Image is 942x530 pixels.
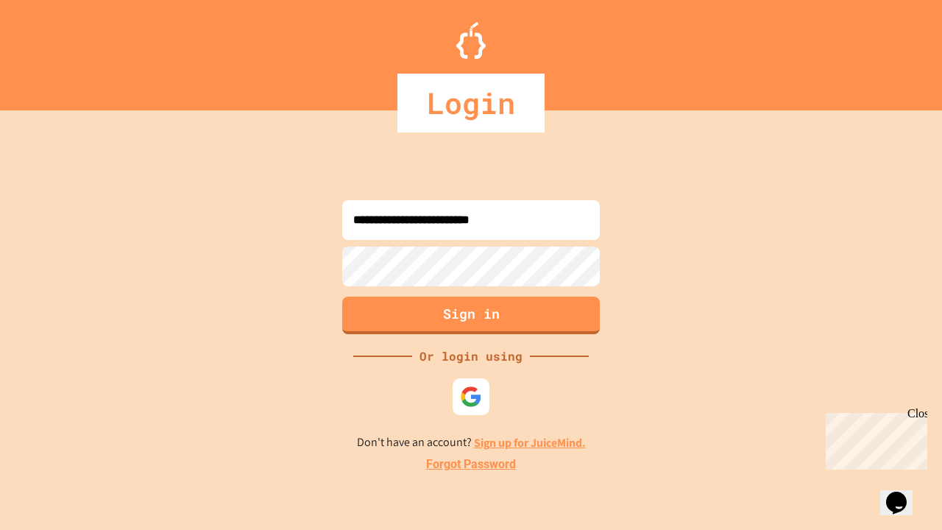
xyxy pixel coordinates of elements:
img: Logo.svg [456,22,486,59]
p: Don't have an account? [357,434,586,452]
div: Chat with us now!Close [6,6,102,93]
a: Forgot Password [426,456,516,473]
iframe: chat widget [820,407,927,470]
div: Login [397,74,545,132]
button: Sign in [342,297,600,334]
img: google-icon.svg [460,386,482,408]
a: Sign up for JuiceMind. [474,435,586,451]
div: Or login using [412,347,530,365]
iframe: chat widget [880,471,927,515]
